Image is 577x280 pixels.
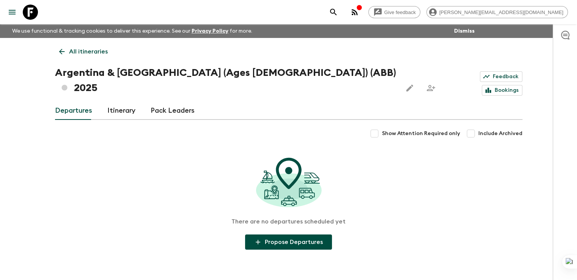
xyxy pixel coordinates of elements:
span: Show Attention Required only [382,130,460,137]
button: Edit this itinerary [402,80,417,96]
p: We use functional & tracking cookies to deliver this experience. See our for more. [9,24,255,38]
a: Departures [55,102,92,120]
span: Give feedback [380,9,420,15]
a: Bookings [482,85,522,96]
a: Give feedback [368,6,420,18]
span: [PERSON_NAME][EMAIL_ADDRESS][DOMAIN_NAME] [435,9,568,15]
button: Dismiss [452,26,476,36]
p: All itineraries [69,47,108,56]
button: Propose Departures [245,234,332,250]
a: Pack Leaders [151,102,195,120]
div: [PERSON_NAME][EMAIL_ADDRESS][DOMAIN_NAME] [426,6,568,18]
a: All itineraries [55,44,112,59]
a: Feedback [480,71,522,82]
a: Itinerary [107,102,135,120]
a: Privacy Policy [192,28,228,34]
span: Include Archived [478,130,522,137]
button: menu [5,5,20,20]
p: There are no departures scheduled yet [231,218,346,225]
span: Share this itinerary [423,80,439,96]
button: search adventures [326,5,341,20]
h1: Argentina & [GEOGRAPHIC_DATA] (Ages [DEMOGRAPHIC_DATA]) (ABB) 2025 [55,65,396,96]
